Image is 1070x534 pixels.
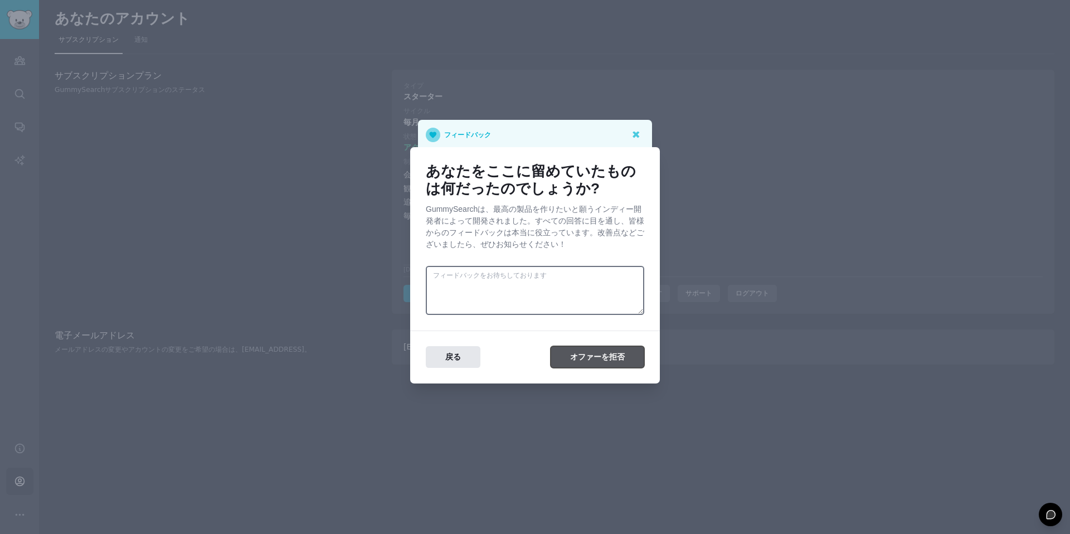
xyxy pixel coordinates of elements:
font: オファーを拒否 [570,352,625,361]
button: オファーを拒否 [551,346,644,368]
font: あなたをここに留めていたものは何だったのでしょうか? [426,163,636,197]
font: フィードバック [444,131,491,139]
button: 戻る [426,346,480,368]
font: GummySearchは、最高の製品を作りたいと願うインディー開発者によって開発されました。すべての回答に目を通し、皆様からのフィードバックは本当に役立っています。改善点などございましたら、ぜひ... [426,205,644,249]
font: 戻る [445,352,461,361]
